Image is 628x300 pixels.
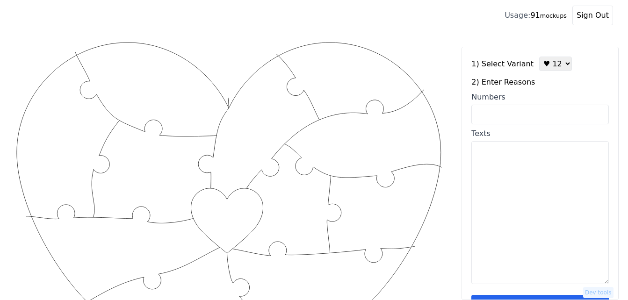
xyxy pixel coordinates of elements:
label: 2) Enter Reasons [471,77,609,88]
small: mockups [540,12,567,19]
textarea: Texts [471,141,609,284]
span: Usage: [505,11,530,20]
button: Sign Out [572,6,613,25]
div: 91 [505,10,567,21]
input: Numbers [471,105,609,124]
div: Texts [471,128,609,139]
label: 1) Select Variant [471,58,534,70]
div: Numbers [471,92,609,103]
button: Dev tools [583,287,614,298]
